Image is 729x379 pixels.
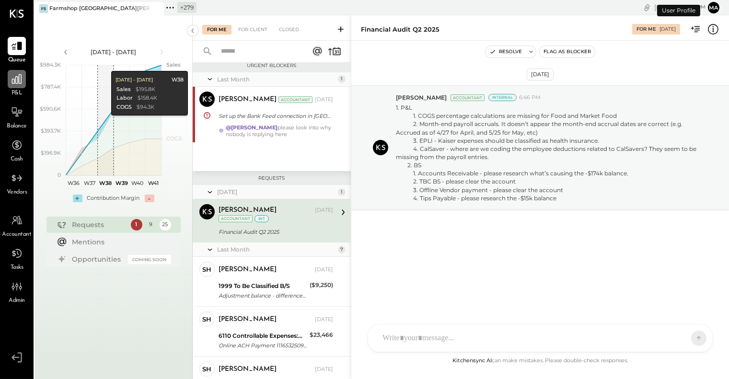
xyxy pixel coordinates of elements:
span: Cash [11,155,23,164]
strong: @[PERSON_NAME] [226,124,278,131]
div: 1 [338,188,346,196]
div: User Profile [657,5,700,16]
div: SH [203,315,212,324]
text: $393.7K [41,127,61,134]
span: P&L [12,89,23,98]
text: $984.3K [40,61,61,68]
div: Labor [116,94,133,102]
a: P&L [0,70,33,98]
div: [PERSON_NAME] [219,315,277,324]
div: - [145,195,154,202]
div: Financial Audit Q2 2025 [361,25,440,34]
a: Accountant [0,211,33,239]
div: [DATE] [527,69,554,80]
div: 1 [338,75,346,83]
div: Online ACH Payment 11165325090 To RefLeasingCo (_###1128) [219,341,307,350]
a: Vendors [0,169,33,197]
a: Tasks [0,244,33,272]
div: [DATE] [315,96,333,103]
text: W41 [148,180,159,186]
div: COGS [116,103,132,111]
div: [DATE] [654,3,706,12]
a: Queue [0,37,33,65]
div: [PERSON_NAME] [219,365,277,374]
div: [DATE] [660,26,676,33]
div: 9 [145,219,157,230]
div: $195.8K [136,86,155,93]
div: 25 [160,219,171,230]
div: For Me [636,26,656,33]
div: SH [203,265,212,274]
text: W38 [99,180,112,186]
text: Sales [166,61,181,68]
span: Balance [7,122,27,131]
span: Admin [9,297,25,305]
a: Balance [0,103,33,131]
div: Coming Soon [128,255,171,264]
div: Adjustment balance - difference b/w R365 & QBO [219,291,307,300]
div: + [73,195,82,202]
div: Urgent Blockers [197,62,346,69]
div: For Me [202,25,231,34]
span: Accountant [2,230,32,239]
div: Accountant [278,96,312,103]
div: Sales [116,86,131,93]
div: 6110 Controllable Expenses:Direct Operating Expenses:Equipment Lease Rental [219,331,307,341]
div: Accountant [219,215,253,222]
div: [DATE] [315,207,333,214]
div: $158.4K [138,94,157,102]
div: FS [39,4,48,13]
div: [DATE] [217,188,336,196]
div: Last Month [217,75,336,83]
a: Admin [0,277,33,305]
div: Requests [197,175,346,182]
text: W36 [68,180,80,186]
p: 1. P&L 1. COGS percentage calculations are missing for Food and Market Food 2. Month-end payroll ... [396,103,705,202]
div: $94.3K [137,103,154,111]
div: W38 [172,76,184,84]
div: [PERSON_NAME] [219,265,277,275]
span: 4 : 07 [677,3,696,12]
div: [DATE] - [DATE] [73,48,154,56]
text: 0 [58,172,61,178]
text: COGS [166,135,182,142]
div: 1 [131,219,142,230]
div: Requests [72,220,126,230]
div: Last Month [217,245,336,253]
div: 7 [338,246,346,253]
span: [PERSON_NAME] [396,93,447,102]
div: [PERSON_NAME] [219,95,277,104]
text: $196.9K [41,149,61,156]
span: 6:46 PM [519,94,541,102]
span: Queue [8,56,26,65]
div: copy link [642,2,652,12]
text: W40 [131,180,143,186]
div: $23,466 [310,330,333,340]
div: Accountant [451,94,485,101]
div: Set up the Bank Feed connection in [GEOGRAPHIC_DATA] [219,111,330,121]
a: Cash [0,136,33,164]
div: Internal [488,94,517,101]
div: Opportunities [72,254,123,264]
div: Mentions [72,237,166,247]
div: Contribution Margin [87,195,140,202]
div: SH [203,365,212,374]
div: [DATE] - [DATE] [116,77,153,83]
div: Farmshop [GEOGRAPHIC_DATA][PERSON_NAME] [49,5,150,12]
div: Financial Audit Q2 2025 [219,227,330,237]
div: [DATE] [315,316,333,323]
button: Flag as Blocker [540,46,595,57]
span: pm [697,4,706,11]
div: [DATE] [315,266,333,274]
button: Ma [708,2,719,13]
div: int [255,215,269,222]
div: 1999 To Be Classified B/S [219,281,307,291]
div: [PERSON_NAME] [219,206,277,215]
text: W39 [115,180,127,186]
span: Tasks [11,264,23,272]
button: Resolve [486,46,526,57]
text: $787.4K [41,83,61,90]
div: please look into why nobody is replying here [226,124,333,138]
div: [DATE] [315,366,333,373]
text: W37 [84,180,95,186]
